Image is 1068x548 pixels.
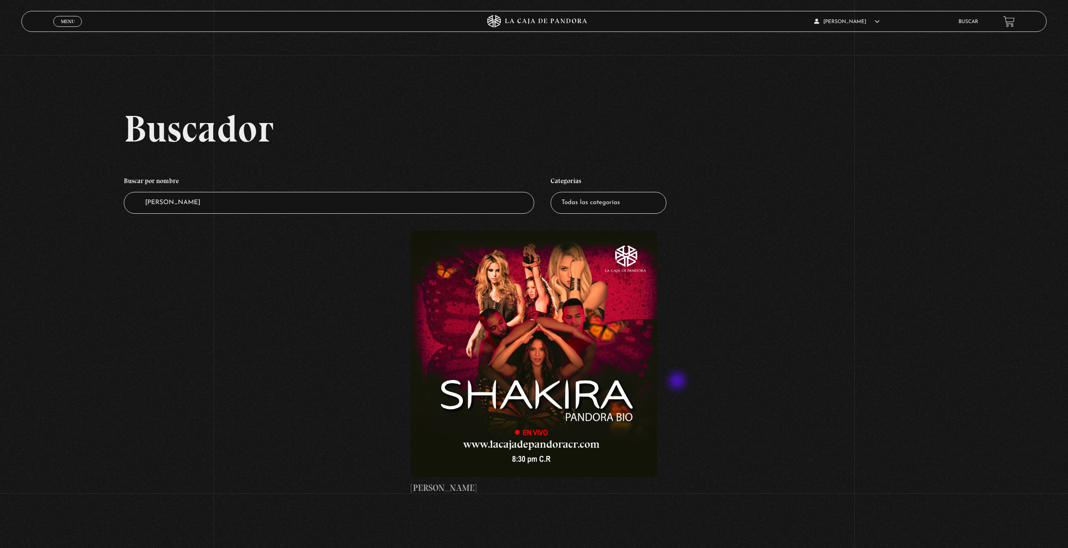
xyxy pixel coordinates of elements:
[124,110,1047,147] h2: Buscador
[61,19,75,24] span: Menu
[1003,16,1015,27] a: View your shopping cart
[124,173,534,192] h4: Buscar por nombre
[411,481,657,495] h4: [PERSON_NAME]
[551,173,666,192] h4: Categorías
[411,231,657,494] a: [PERSON_NAME]
[958,19,978,24] a: Buscar
[58,26,78,32] span: Cerrar
[814,19,880,24] span: [PERSON_NAME]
